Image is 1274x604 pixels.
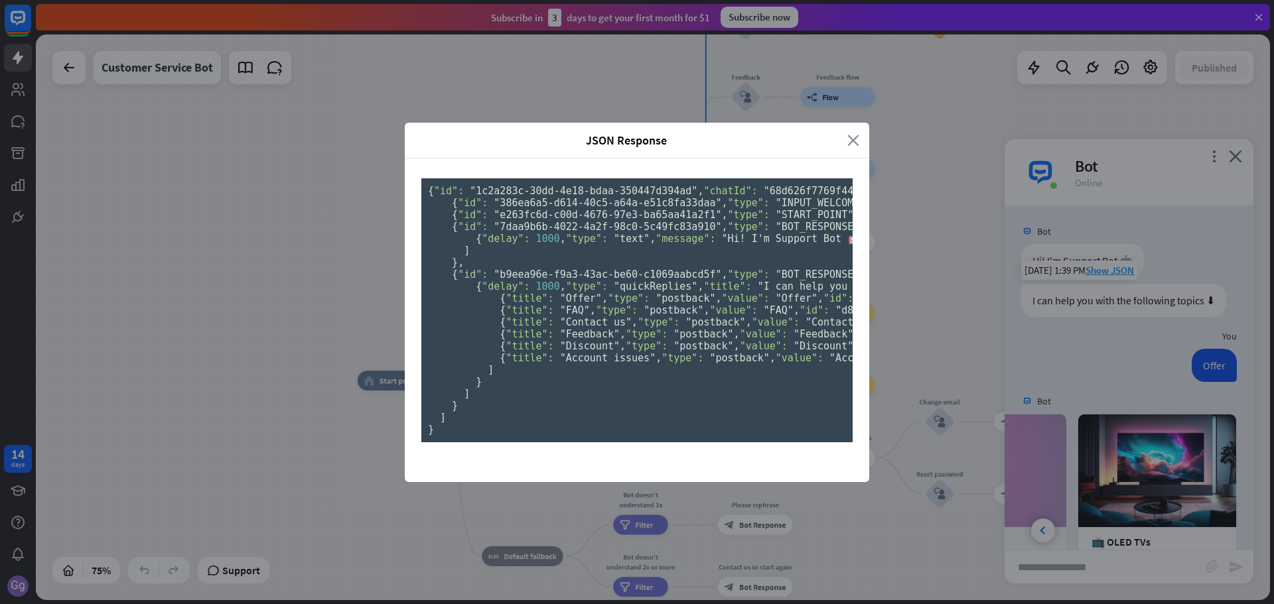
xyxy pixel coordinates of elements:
span: 1000 [536,233,560,245]
span: "value": [709,304,757,316]
span: "id": [458,209,488,221]
span: "value": [722,292,770,304]
span: "d8e17448-a851-4078-8652-e1c2e6cde068-1c2a283c" [835,304,1117,316]
span: "b9eea96e-f9a3-43ac-be60-c1069aabcd5f" [494,269,721,280]
span: "value": [752,316,800,328]
span: "Discount" [560,340,620,352]
span: "title": [506,340,553,352]
span: "Account issues" [560,352,656,364]
span: "e263fc6d-c00d-4676-97e3-ba65aa41a2f1" [494,209,721,221]
span: "id": [458,269,488,280]
span: "7daa9b6b-4022-4a2f-98c0-5c49fc83a910" [494,221,721,233]
span: "1c2a283c-30dd-4e18-bdaa-350447d394ad" [470,185,697,197]
span: "type": [662,352,703,364]
span: "type": [728,221,770,233]
span: "type": [626,340,668,352]
span: "chatId": [703,185,757,197]
span: "title": [703,280,751,292]
span: "quickReplies" [614,280,697,292]
span: "FAQ" [764,304,794,316]
span: "Hi! I'm Support Bot 🤖" [722,233,867,245]
span: "FAQ" [560,304,590,316]
span: "BOT_RESPONSE" [776,221,859,233]
span: "type": [626,328,668,340]
span: "title": [506,328,553,340]
span: "Feedback" [794,328,853,340]
pre: { , , , , , , , {}, [ , , ], [ { , }, { , }, { , , [ { , , } ] }, { , , [ { , , , [ { , , , }, { ... [421,178,853,442]
span: "id": [800,304,829,316]
span: "postback" [685,316,745,328]
span: "BOT_RESPONSE" [776,269,859,280]
span: "id": [434,185,464,197]
span: "title": [506,292,553,304]
span: "title": [506,304,553,316]
span: "386ea6a5-d614-40c5-a64a-e51c8fa33daa" [494,197,721,209]
span: "value": [740,328,788,340]
button: Open LiveChat chat widget [11,5,50,45]
span: "title": [506,316,553,328]
span: "START_POINT" [776,209,853,221]
span: "68d626f7769f440007e0e64a" [764,185,920,197]
span: "type": [608,292,650,304]
span: "id": [458,221,488,233]
span: "title": [506,352,553,364]
span: "postback" [644,304,703,316]
span: "postback" [673,340,733,352]
span: "I can help you with the following topics ⬇" [758,280,1021,292]
span: "postback" [656,292,715,304]
span: "Offer" [776,292,817,304]
span: "type": [566,233,608,245]
span: "delay": [482,233,530,245]
span: "type": [566,280,608,292]
span: "INPUT_WELCOME" [776,197,865,209]
span: "type": [596,304,638,316]
span: "id": [823,292,853,304]
span: "delay": [482,280,530,292]
span: JSON Response [415,133,837,148]
span: "Offer" [560,292,602,304]
span: "id": [458,197,488,209]
span: "value": [740,340,788,352]
span: "type": [728,197,770,209]
span: "Contact us" [560,316,632,328]
span: "Discount" [794,340,853,352]
span: "value": [776,352,823,364]
span: "type": [728,209,770,221]
span: "postback" [709,352,769,364]
span: "text" [614,233,650,245]
span: "type": [728,269,770,280]
span: "postback" [673,328,733,340]
span: "Contact us" [806,316,877,328]
span: "Feedback" [560,328,620,340]
span: "Account issues" [829,352,926,364]
span: "message": [656,233,715,245]
span: 1000 [536,280,560,292]
span: "type": [638,316,679,328]
i: close [847,133,859,148]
